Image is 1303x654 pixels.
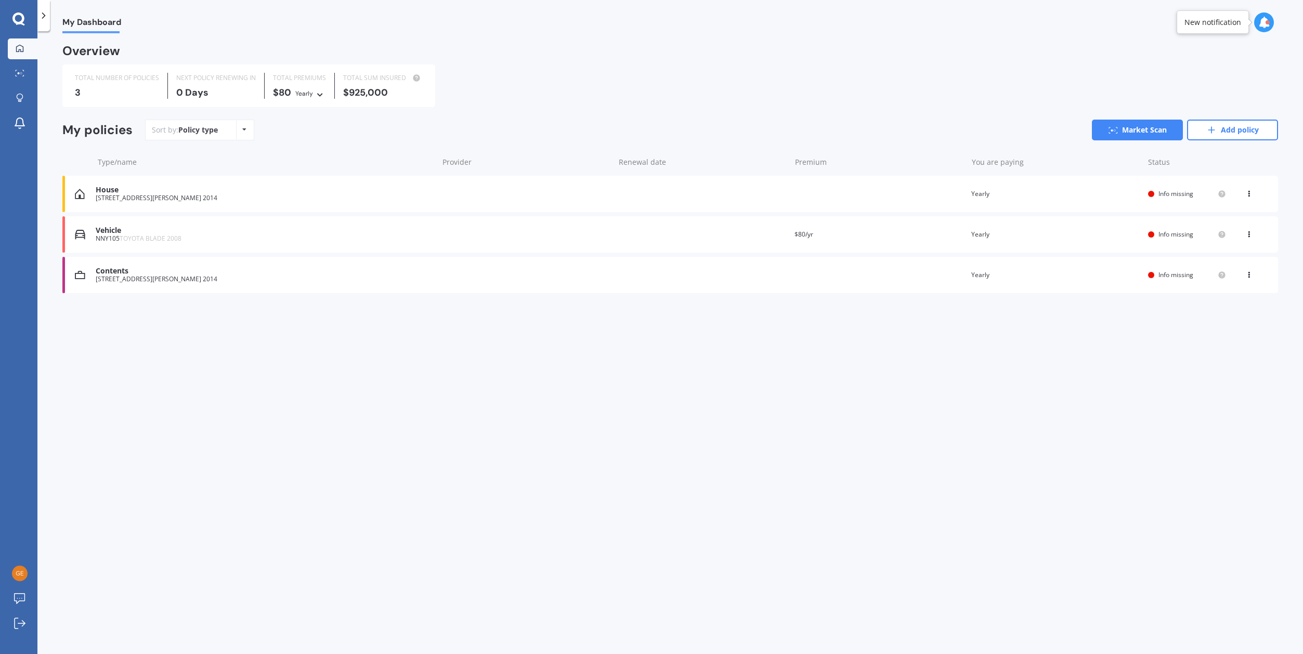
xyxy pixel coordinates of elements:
div: TOTAL PREMIUMS [273,73,326,83]
div: Provider [442,157,610,167]
span: Info missing [1158,270,1193,279]
div: You are paying [972,157,1140,167]
div: NEXT POLICY RENEWING IN [176,73,256,83]
img: Vehicle [75,229,85,240]
div: Yearly [295,88,313,99]
div: $925,000 [343,87,423,98]
div: Yearly [971,189,1140,199]
div: My policies [62,123,133,138]
div: [STREET_ADDRESS][PERSON_NAME] 2014 [96,194,433,202]
span: $80/yr [794,230,813,239]
img: Contents [75,270,85,280]
div: House [96,186,433,194]
div: 3 [75,87,159,98]
a: Add policy [1187,120,1278,140]
div: Overview [62,46,120,56]
div: TOTAL NUMBER OF POLICIES [75,73,159,83]
img: House [75,189,85,199]
span: Info missing [1158,230,1193,239]
a: Market Scan [1092,120,1183,140]
div: Contents [96,267,433,276]
div: TOTAL SUM INSURED [343,73,423,83]
div: Policy type [178,125,218,135]
div: 0 Days [176,87,256,98]
div: Premium [795,157,963,167]
div: Renewal date [619,157,787,167]
span: TOYOTA BLADE 2008 [120,234,181,243]
span: My Dashboard [62,17,121,31]
div: Yearly [971,270,1140,280]
div: Sort by: [152,125,218,135]
div: $80 [273,87,326,99]
div: Status [1148,157,1226,167]
img: 857cb51d0f1da42bec85d7cac5c086f7 [12,566,28,581]
div: Vehicle [96,226,433,235]
div: Yearly [971,229,1140,240]
span: Info missing [1158,189,1193,198]
div: NNY105 [96,235,433,242]
div: [STREET_ADDRESS][PERSON_NAME] 2014 [96,276,433,283]
div: Type/name [98,157,434,167]
div: New notification [1184,17,1241,28]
